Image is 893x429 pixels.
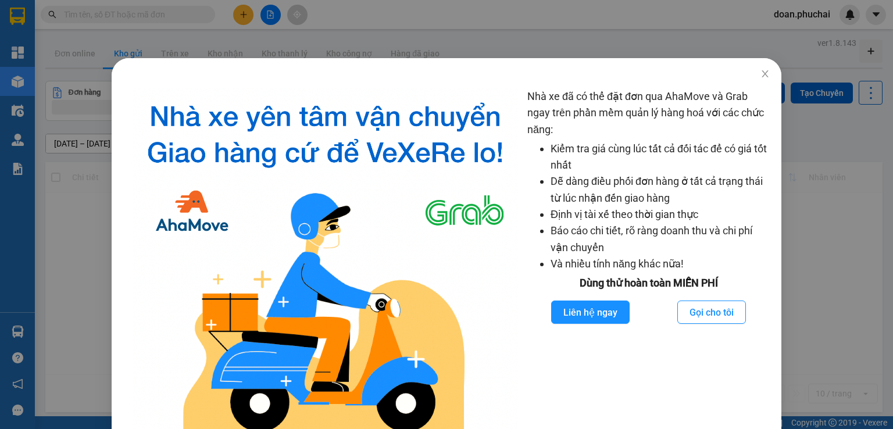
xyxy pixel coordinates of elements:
[563,305,617,320] span: Liên hệ ngay
[551,206,770,223] li: Định vị tài xế theo thời gian thực
[690,305,734,320] span: Gọi cho tôi
[760,69,770,78] span: close
[749,58,781,91] button: Close
[551,256,770,272] li: Và nhiều tính năng khác nữa!
[677,301,746,324] button: Gọi cho tôi
[551,301,630,324] button: Liên hệ ngay
[551,141,770,174] li: Kiểm tra giá cùng lúc tất cả đối tác để có giá tốt nhất
[551,223,770,256] li: Báo cáo chi tiết, rõ ràng doanh thu và chi phí vận chuyển
[551,173,770,206] li: Dễ dàng điều phối đơn hàng ở tất cả trạng thái từ lúc nhận đến giao hàng
[527,275,770,291] div: Dùng thử hoàn toàn MIỄN PHÍ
